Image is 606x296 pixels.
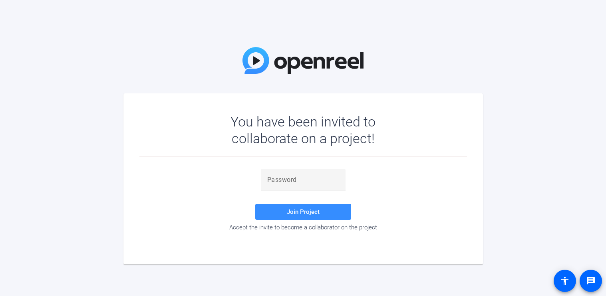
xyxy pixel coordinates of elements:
[139,224,467,231] div: Accept the invite to become a collaborator on the project
[242,47,364,74] img: OpenReel Logo
[267,175,339,185] input: Password
[586,276,596,286] mat-icon: message
[255,204,351,220] button: Join Project
[287,208,320,215] span: Join Project
[207,113,399,147] div: You have been invited to collaborate on a project!
[560,276,570,286] mat-icon: accessibility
